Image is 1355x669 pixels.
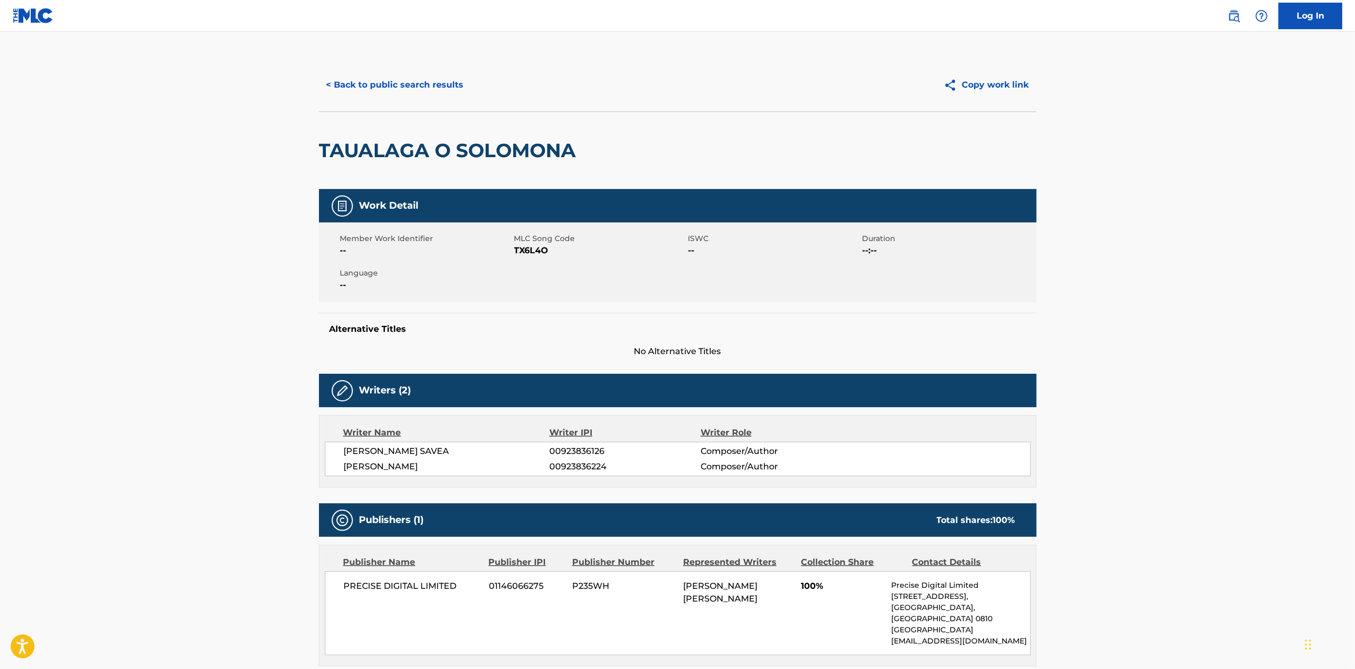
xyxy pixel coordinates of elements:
[489,556,564,569] div: Publisher IPI
[340,244,512,257] span: --
[572,580,675,593] span: P235WH
[1228,10,1240,22] img: search
[572,556,675,569] div: Publisher Number
[891,636,1030,647] p: [EMAIL_ADDRESS][DOMAIN_NAME]
[701,426,838,439] div: Writer Role
[343,556,481,569] div: Publisher Name
[319,345,1037,358] span: No Alternative Titles
[336,200,349,212] img: Work Detail
[801,556,904,569] div: Collection Share
[319,72,471,98] button: < Back to public search results
[319,139,582,162] h2: TAUALAGA O SOLOMONA
[993,515,1015,525] span: 100 %
[340,233,512,244] span: Member Work Identifier
[1279,3,1342,29] a: Log In
[1302,618,1355,669] iframe: Chat Widget
[489,580,564,593] span: 01146066275
[514,244,686,257] span: TX6L4O
[549,426,701,439] div: Writer IPI
[344,445,550,458] span: [PERSON_NAME] SAVEA
[891,580,1030,591] p: Precise Digital Limited
[936,72,1037,98] button: Copy work link
[549,445,700,458] span: 00923836126
[1305,629,1311,661] div: Drag
[1223,5,1245,27] a: Public Search
[359,200,419,212] h5: Work Detail
[912,556,1015,569] div: Contact Details
[330,324,1026,334] h5: Alternative Titles
[514,233,686,244] span: MLC Song Code
[688,244,860,257] span: --
[13,8,54,23] img: MLC Logo
[701,460,838,473] span: Composer/Author
[937,514,1015,527] div: Total shares:
[549,460,700,473] span: 00923836224
[683,556,793,569] div: Represented Writers
[344,580,481,593] span: PRECISE DIGITAL LIMITED
[891,624,1030,636] p: [GEOGRAPHIC_DATA]
[340,268,512,279] span: Language
[862,244,1034,257] span: --:--
[701,445,838,458] span: Composer/Author
[359,384,411,397] h5: Writers (2)
[1255,10,1268,22] img: help
[683,581,757,604] span: [PERSON_NAME] [PERSON_NAME]
[336,514,349,527] img: Publishers
[336,384,349,397] img: Writers
[891,591,1030,602] p: [STREET_ADDRESS],
[340,279,512,291] span: --
[862,233,1034,244] span: Duration
[359,514,424,526] h5: Publishers (1)
[944,79,962,92] img: Copy work link
[343,426,550,439] div: Writer Name
[344,460,550,473] span: [PERSON_NAME]
[891,602,1030,624] p: [GEOGRAPHIC_DATA], [GEOGRAPHIC_DATA] 0810
[688,233,860,244] span: ISWC
[801,580,883,593] span: 100%
[1251,5,1272,27] div: Help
